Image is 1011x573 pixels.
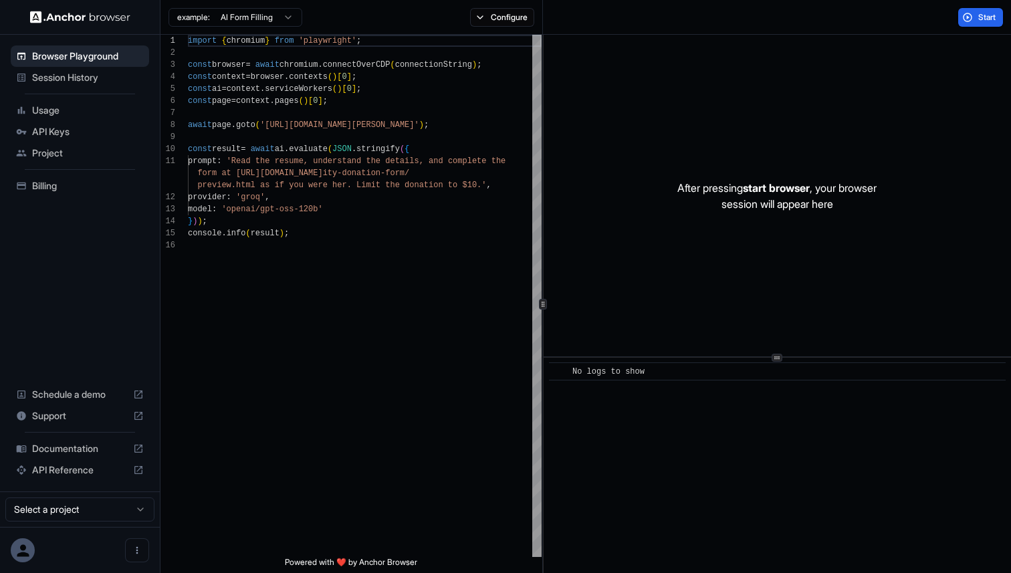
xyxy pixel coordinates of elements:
div: Support [11,405,149,427]
span: ai [275,144,284,154]
span: 'Read the resume, understand the details, and comp [227,156,467,166]
span: ) [332,72,337,82]
span: ( [332,84,337,94]
span: example: [177,12,210,23]
p: After pressing , your browser session will appear here [677,180,877,212]
div: 3 [160,59,175,71]
span: ity-donation-form/ [323,168,410,178]
span: ; [356,84,361,94]
span: evaluate [289,144,328,154]
span: ] [318,96,322,106]
span: contexts [289,72,328,82]
span: ; [284,229,289,238]
span: [ [308,96,313,106]
span: ) [193,217,197,226]
span: . [284,144,289,154]
span: connectOverCDP [323,60,390,70]
span: result [212,144,241,154]
span: 0 [347,84,352,94]
span: ) [304,96,308,106]
span: context [227,84,260,94]
span: 'playwright' [299,36,356,45]
div: 4 [160,71,175,83]
span: API Keys [32,125,144,138]
span: const [188,96,212,106]
span: . [231,120,236,130]
span: serviceWorkers [265,84,332,94]
span: . [318,60,322,70]
div: Session History [11,67,149,88]
span: . [260,84,265,94]
span: { [221,36,226,45]
span: await [255,60,279,70]
span: from [275,36,294,45]
span: Project [32,146,144,160]
span: = [245,72,250,82]
div: 2 [160,47,175,59]
span: page [212,96,231,106]
span: start browser [743,181,810,195]
span: API Reference [32,463,128,477]
span: const [188,144,212,154]
span: ( [245,229,250,238]
span: const [188,84,212,94]
div: 12 [160,191,175,203]
span: stringify [356,144,400,154]
span: . [352,144,356,154]
img: Anchor Logo [30,11,130,23]
span: ) [337,84,342,94]
span: Documentation [32,442,128,455]
span: { [405,144,409,154]
button: Open menu [125,538,149,562]
div: 11 [160,155,175,167]
span: pages [275,96,299,106]
span: Schedule a demo [32,388,128,401]
span: 'groq' [236,193,265,202]
span: = [221,84,226,94]
span: ; [352,72,356,82]
span: await [188,120,212,130]
span: , [486,181,491,190]
div: 9 [160,131,175,143]
span: 'openai/gpt-oss-120b' [221,205,322,214]
div: 14 [160,215,175,227]
div: 7 [160,107,175,119]
span: . [284,72,289,82]
div: Documentation [11,438,149,459]
div: 15 [160,227,175,239]
span: . [221,229,226,238]
div: API Keys [11,121,149,142]
button: Configure [470,8,535,27]
span: 0 [342,72,346,82]
span: [ [342,84,346,94]
span: ; [323,96,328,106]
div: Billing [11,175,149,197]
span: browser [212,60,245,70]
div: 1 [160,35,175,47]
span: ( [328,144,332,154]
span: ; [424,120,429,130]
span: : [212,205,217,214]
div: Usage [11,100,149,121]
div: Schedule a demo [11,384,149,405]
span: ( [255,120,260,130]
div: 13 [160,203,175,215]
span: result [251,229,279,238]
span: : [217,156,221,166]
span: ) [472,60,477,70]
button: Start [958,8,1003,27]
span: Session History [32,71,144,84]
span: 0 [313,96,318,106]
span: '[URL][DOMAIN_NAME][PERSON_NAME]' [260,120,419,130]
div: 16 [160,239,175,251]
span: browser [251,72,284,82]
span: chromium [279,60,318,70]
span: = [245,60,250,70]
span: page [212,120,231,130]
span: ) [279,229,284,238]
span: . [269,96,274,106]
span: } [188,217,193,226]
span: ​ [556,365,562,378]
span: form at [URL][DOMAIN_NAME] [197,168,322,178]
span: ; [203,217,207,226]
